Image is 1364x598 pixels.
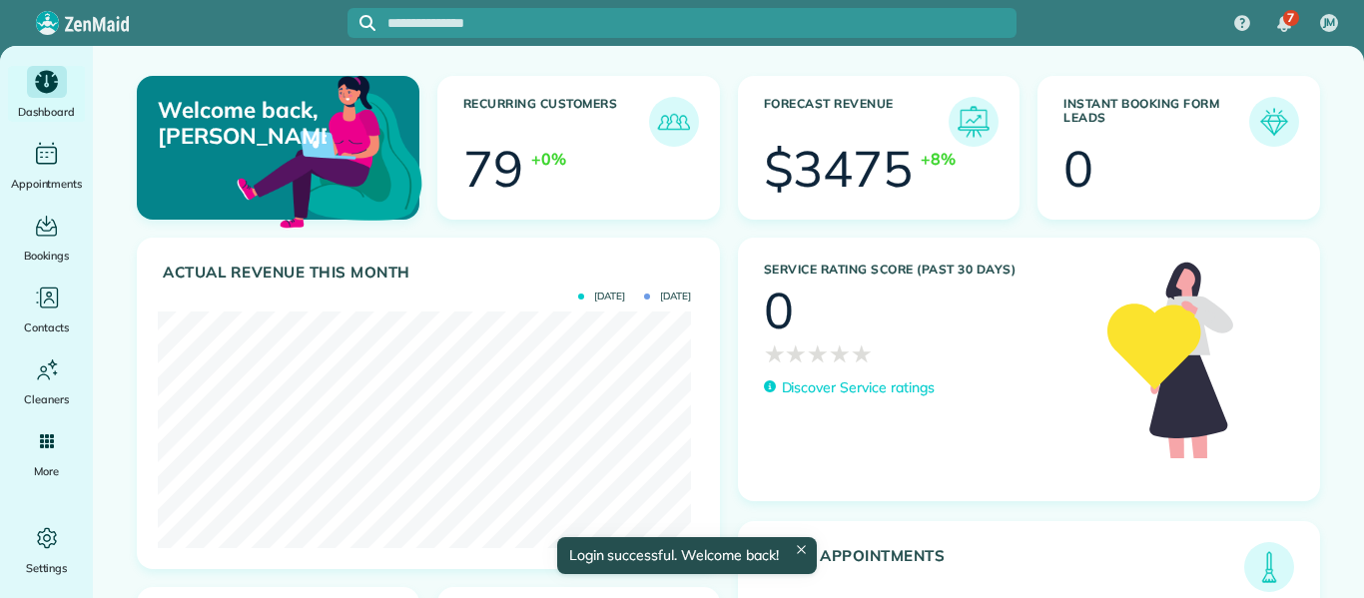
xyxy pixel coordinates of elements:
[1263,2,1305,46] div: 7 unread notifications
[829,335,851,371] span: ★
[764,335,786,371] span: ★
[764,547,1245,592] h3: [DATE] Appointments
[1249,547,1289,587] img: icon_todays_appointments-901f7ab196bb0bea1936b74009e4eb5ffbc2d2711fa7634e0d609ed5ef32b18b.png
[764,263,1088,277] h3: Service Rating score (past 30 days)
[764,97,950,147] h3: Forecast Revenue
[782,377,935,398] p: Discover Service ratings
[359,15,375,31] svg: Focus search
[18,102,75,122] span: Dashboard
[8,138,85,194] a: Appointments
[8,210,85,266] a: Bookings
[24,317,69,337] span: Contacts
[8,353,85,409] a: Cleaners
[8,282,85,337] a: Contacts
[347,15,375,31] button: Focus search
[24,389,69,409] span: Cleaners
[644,292,691,301] span: [DATE]
[1063,97,1249,147] h3: Instant Booking Form Leads
[764,377,935,398] a: Discover Service ratings
[34,461,59,481] span: More
[163,264,699,282] h3: Actual Revenue this month
[463,144,523,194] div: 79
[556,537,816,574] div: Login successful. Welcome back!
[785,335,807,371] span: ★
[463,97,649,147] h3: Recurring Customers
[26,558,68,578] span: Settings
[954,102,994,142] img: icon_forecast_revenue-8c13a41c7ed35a8dcfafea3cbb826a0462acb37728057bba2d056411b612bbbe.png
[807,335,829,371] span: ★
[233,53,426,247] img: dashboard_welcome-42a62b7d889689a78055ac9021e634bf52bae3f8056760290aed330b23ab8690.png
[764,144,914,194] div: $3475
[1287,10,1294,26] span: 7
[851,335,873,371] span: ★
[11,174,83,194] span: Appointments
[1323,15,1336,31] span: JM
[8,66,85,122] a: Dashboard
[158,97,327,150] p: Welcome back, [PERSON_NAME]!
[24,246,70,266] span: Bookings
[1063,144,1093,194] div: 0
[8,522,85,578] a: Settings
[654,102,694,142] img: icon_recurring_customers-cf858462ba22bcd05b5a5880d41d6543d210077de5bb9ebc9590e49fd87d84ed.png
[764,286,794,335] div: 0
[1254,102,1294,142] img: icon_form_leads-04211a6a04a5b2264e4ee56bc0799ec3eb69b7e499cbb523a139df1d13a81ae0.png
[531,147,566,171] div: +0%
[921,147,956,171] div: +8%
[578,292,625,301] span: [DATE]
